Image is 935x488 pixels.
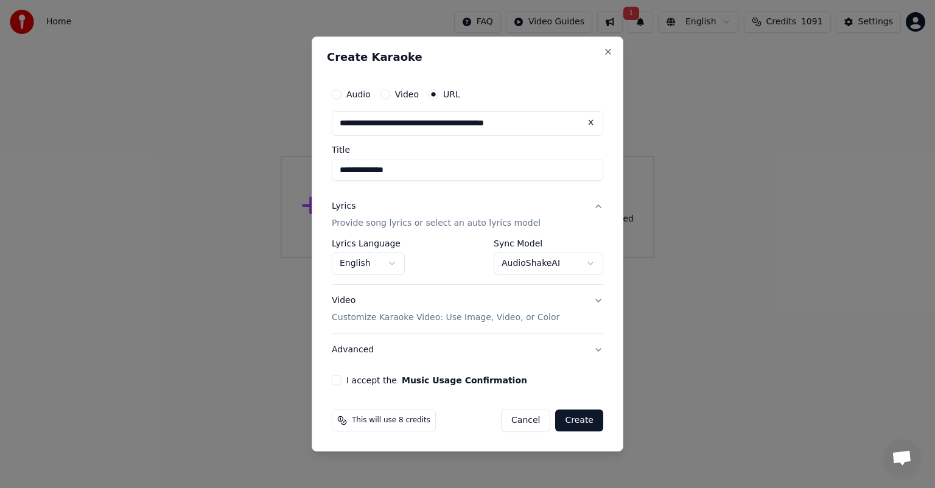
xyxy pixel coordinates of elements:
[332,145,603,154] label: Title
[332,239,603,284] div: LyricsProvide song lyrics or select an auto lyrics model
[332,312,559,324] p: Customize Karaoke Video: Use Image, Video, or Color
[494,239,603,248] label: Sync Model
[332,217,541,229] p: Provide song lyrics or select an auto lyrics model
[332,239,405,248] label: Lyrics Language
[346,376,527,385] label: I accept the
[332,295,559,324] div: Video
[327,52,608,63] h2: Create Karaoke
[332,285,603,333] button: VideoCustomize Karaoke Video: Use Image, Video, or Color
[555,410,603,431] button: Create
[332,190,603,239] button: LyricsProvide song lyrics or select an auto lyrics model
[332,200,355,212] div: Lyrics
[443,90,460,99] label: URL
[352,416,430,425] span: This will use 8 credits
[501,410,550,431] button: Cancel
[346,90,371,99] label: Audio
[395,90,419,99] label: Video
[402,376,527,385] button: I accept the
[332,334,603,366] button: Advanced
